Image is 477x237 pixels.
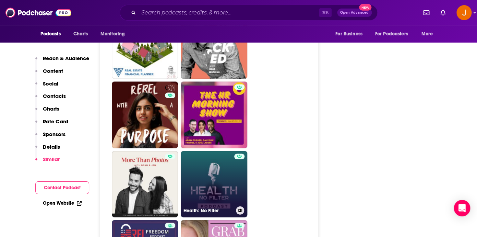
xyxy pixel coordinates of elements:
button: open menu [96,27,134,41]
button: Rate Card [35,118,68,131]
button: open menu [331,27,371,41]
p: Rate Card [43,118,68,125]
button: Contacts [35,93,66,105]
button: open menu [36,27,70,41]
p: Content [43,68,63,74]
span: New [359,4,371,11]
h3: Health: No Filter [183,208,233,214]
a: Show notifications dropdown [420,7,432,19]
button: Contact Podcast [35,181,89,194]
div: Search podcasts, credits, & more... [120,5,378,21]
span: ⌘ K [319,8,332,17]
button: Details [35,144,60,156]
span: Podcasts [40,29,61,39]
span: Open Advanced [340,11,369,14]
img: User Profile [456,5,472,20]
input: Search podcasts, credits, & more... [139,7,319,18]
span: Charts [73,29,88,39]
a: 0 [112,82,178,148]
a: 24 [181,13,247,79]
p: Details [43,144,60,150]
p: Charts [43,105,59,112]
a: 24 [112,13,178,79]
span: For Business [335,29,362,39]
a: Open Website [43,200,82,206]
a: Show notifications dropdown [438,7,448,19]
p: Reach & Audience [43,55,89,61]
div: Open Intercom Messenger [454,200,470,216]
span: For Podcasters [375,29,408,39]
button: Reach & Audience [35,55,89,68]
button: Charts [35,105,59,118]
button: Social [35,80,58,93]
p: Social [43,80,58,87]
a: Charts [69,27,92,41]
button: Content [35,68,63,80]
a: Health: No Filter [181,151,247,218]
img: Podchaser - Follow, Share and Rate Podcasts [5,6,71,19]
button: Open AdvancedNew [337,9,372,17]
button: open menu [416,27,441,41]
button: Show profile menu [456,5,472,20]
span: Logged in as justine87181 [456,5,472,20]
span: Monitoring [100,29,125,39]
span: More [421,29,433,39]
p: Sponsors [43,131,65,137]
button: Sponsors [35,131,65,144]
p: Similar [43,156,60,162]
button: open menu [371,27,418,41]
p: Contacts [43,93,66,99]
button: Similar [35,156,60,169]
div: 0 [165,84,175,146]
